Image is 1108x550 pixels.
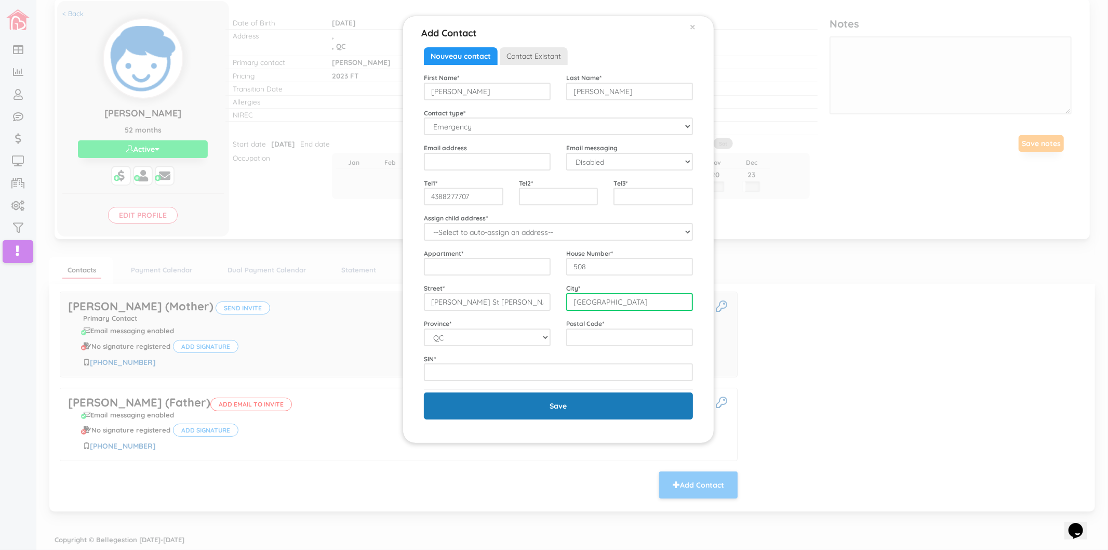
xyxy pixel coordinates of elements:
label: Email messaging [566,143,618,152]
label: House Number [566,249,613,258]
label: Street [424,284,445,293]
label: Contact type [424,109,465,117]
label: SIN [424,355,436,363]
label: Province [424,319,451,328]
h5: Add Contact [421,21,476,40]
span: × [690,20,696,33]
label: Tel2 [519,179,533,188]
label: Email address [424,143,467,152]
span: Contact Existant [500,47,568,65]
iframe: chat widget [1064,508,1098,540]
label: Assign child address [424,214,488,222]
span: Nouveau contact [424,47,498,65]
input: Save [424,392,693,420]
label: City [566,284,580,293]
label: Appartment [424,249,463,258]
label: First Name [424,73,459,82]
label: Postal Code [566,319,604,328]
label: Tel3 [613,179,628,188]
label: Tel1 [424,179,437,188]
label: Last Name [566,73,602,82]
